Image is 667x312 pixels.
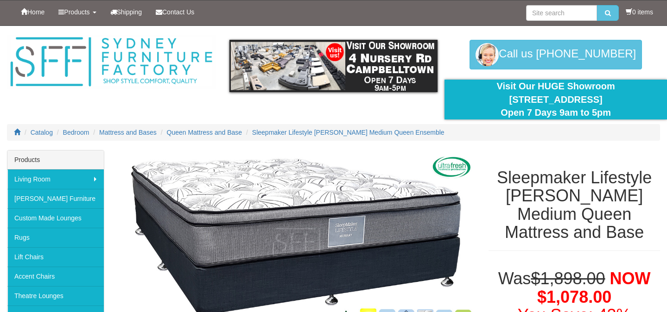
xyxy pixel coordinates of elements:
a: Living Room [7,169,104,189]
del: $1,898.00 [531,269,605,288]
img: Sydney Furniture Factory [7,35,216,89]
a: Contact Us [149,0,201,24]
a: Mattress and Bases [99,129,157,136]
span: Products [64,8,89,16]
a: Accent Chairs [7,267,104,286]
input: Site search [526,5,597,21]
li: 0 items [626,7,653,17]
a: Home [14,0,51,24]
a: Lift Chairs [7,247,104,267]
img: showroom.gif [229,40,438,92]
a: Products [51,0,103,24]
a: Theatre Lounges [7,286,104,306]
a: Rugs [7,228,104,247]
div: Products [7,150,104,169]
a: [PERSON_NAME] Furniture [7,189,104,208]
a: Catalog [31,129,53,136]
a: Queen Mattress and Base [167,129,242,136]
span: Shipping [117,8,142,16]
span: Contact Us [162,8,194,16]
span: NOW $1,078.00 [537,269,650,306]
span: Home [27,8,44,16]
a: Custom Made Lounges [7,208,104,228]
h1: Sleepmaker Lifestyle [PERSON_NAME] Medium Queen Mattress and Base [489,168,660,242]
a: Shipping [103,0,149,24]
a: Sleepmaker Lifestyle [PERSON_NAME] Medium Queen Ensemble [252,129,445,136]
a: Bedroom [63,129,89,136]
div: Visit Our HUGE Showroom [STREET_ADDRESS] Open 7 Days 9am to 5pm [451,80,660,119]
